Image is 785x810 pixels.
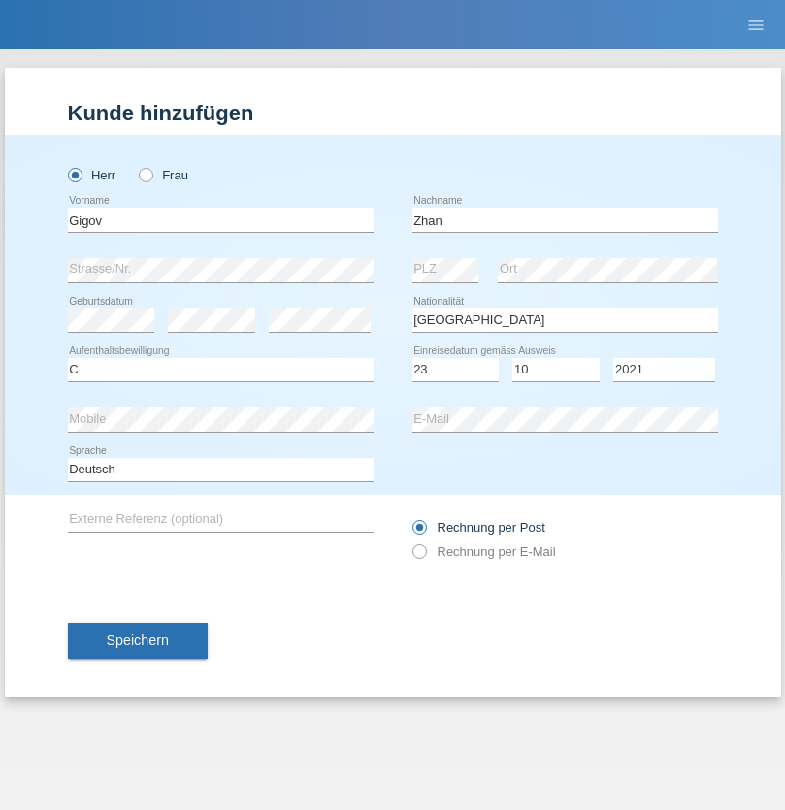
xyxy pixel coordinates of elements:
button: Speichern [68,623,208,660]
input: Frau [139,168,151,180]
label: Rechnung per Post [412,520,545,535]
i: menu [746,16,766,35]
label: Frau [139,168,188,182]
input: Herr [68,168,81,180]
input: Rechnung per E-Mail [412,544,425,568]
input: Rechnung per Post [412,520,425,544]
label: Herr [68,168,116,182]
h1: Kunde hinzufügen [68,101,718,125]
a: menu [736,18,775,30]
label: Rechnung per E-Mail [412,544,556,559]
span: Speichern [107,632,169,648]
